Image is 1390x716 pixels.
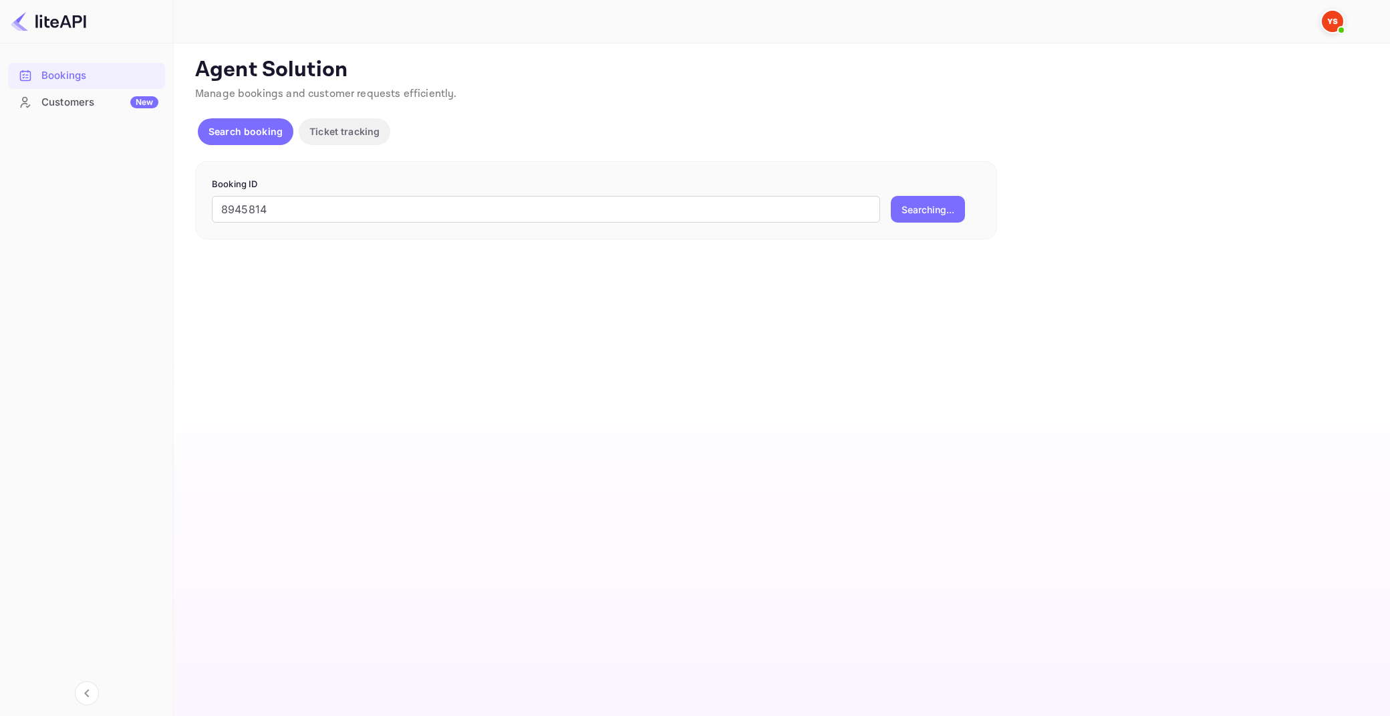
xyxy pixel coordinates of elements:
div: CustomersNew [8,90,165,116]
img: LiteAPI logo [11,11,86,32]
a: CustomersNew [8,90,165,114]
p: Agent Solution [195,57,1366,84]
button: Searching... [891,196,965,223]
div: Customers [41,95,158,110]
div: Bookings [8,63,165,89]
a: Bookings [8,63,165,88]
p: Booking ID [212,178,980,191]
input: Enter Booking ID (e.g., 63782194) [212,196,880,223]
span: Manage bookings and customer requests efficiently. [195,87,457,101]
img: Yandex Support [1322,11,1343,32]
p: Ticket tracking [309,124,380,138]
div: New [130,96,158,108]
p: Search booking [208,124,283,138]
div: Bookings [41,68,158,84]
button: Collapse navigation [75,681,99,705]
